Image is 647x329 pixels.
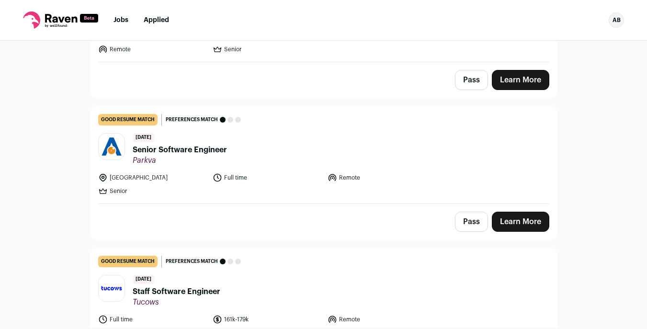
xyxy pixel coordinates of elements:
[166,257,218,266] span: Preferences match
[98,45,207,54] li: Remote
[133,133,154,142] span: [DATE]
[133,297,220,307] span: Tucows
[98,186,207,196] li: Senior
[328,173,437,182] li: Remote
[133,275,154,284] span: [DATE]
[133,286,220,297] span: Staff Software Engineer
[98,315,207,324] li: Full time
[609,12,624,28] div: AB
[455,70,488,90] button: Pass
[213,173,322,182] li: Full time
[99,275,125,301] img: b077a5f47df0be0bdeaea077056a5123e970a99da747612150e1fbb545b96d3d.jpg
[455,212,488,232] button: Pass
[144,17,169,23] a: Applied
[98,173,207,182] li: [GEOGRAPHIC_DATA]
[98,256,158,267] div: good resume match
[133,144,227,156] span: Senior Software Engineer
[98,114,158,125] div: good resume match
[99,134,125,159] img: 95b817278b5a1a35492cf9a3e7be0186c0a143224e7f0a9b030082705e161490.png
[114,17,128,23] a: Jobs
[328,315,437,324] li: Remote
[91,106,557,204] a: good resume match Preferences match [DATE] Senior Software Engineer Parkva [GEOGRAPHIC_DATA] Full...
[213,315,322,324] li: 161k-179k
[213,45,322,54] li: Senior
[492,212,549,232] a: Learn More
[133,156,227,165] span: Parkva
[609,12,624,28] button: Open dropdown
[166,115,218,125] span: Preferences match
[492,70,549,90] a: Learn More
